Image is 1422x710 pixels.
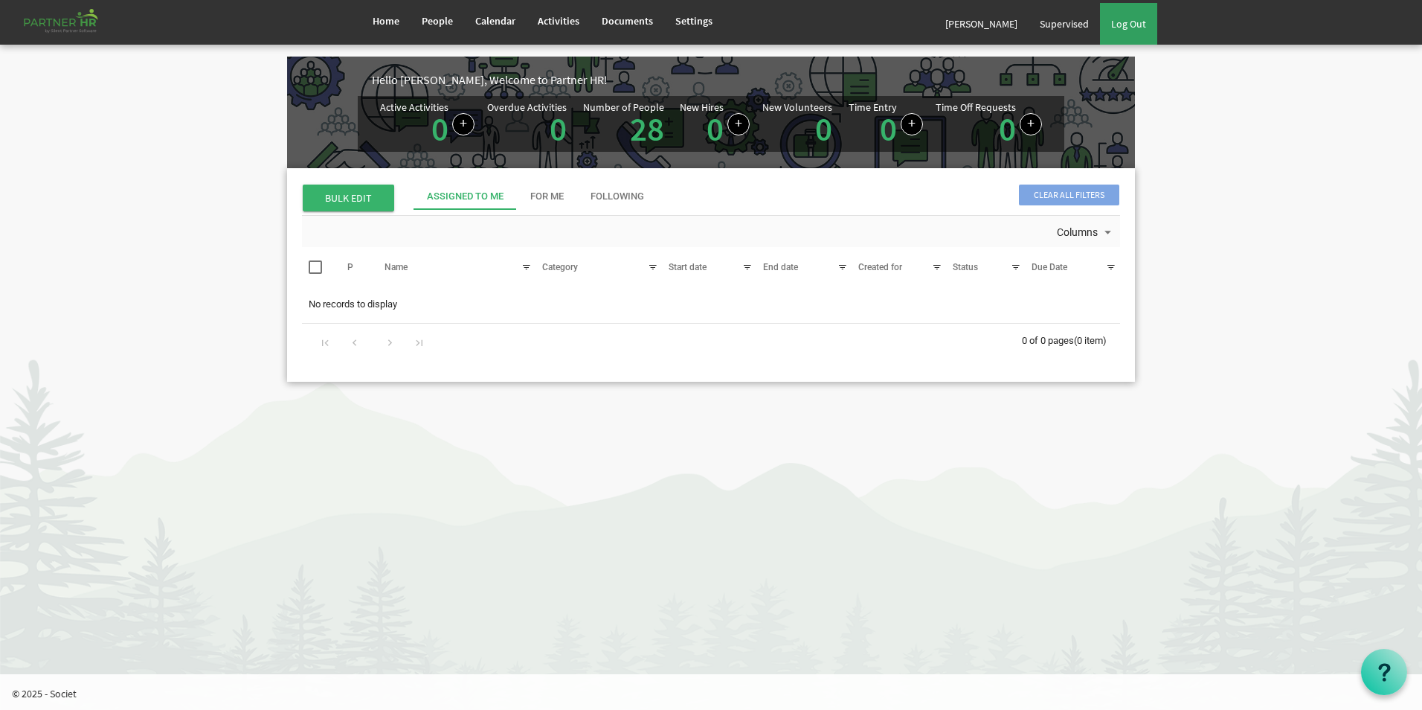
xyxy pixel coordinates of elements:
td: No records to display [302,290,1120,319]
span: (0 item) [1074,335,1107,346]
a: 28 [630,108,664,150]
span: Activities [538,14,579,28]
a: 0 [707,108,724,150]
div: Go to previous page [344,331,364,352]
a: Log Out [1100,3,1157,45]
div: Go to next page [380,331,400,352]
div: Assigned To Me [427,190,504,204]
a: 0 [999,108,1016,150]
div: Hello [PERSON_NAME], Welcome to Partner HR! [372,71,1135,89]
a: 0 [815,108,832,150]
span: Clear all filters [1019,185,1119,205]
div: For Me [530,190,564,204]
div: New Volunteers [762,102,832,112]
span: Calendar [475,14,515,28]
div: Go to last page [409,331,429,352]
p: © 2025 - Societ [12,686,1422,701]
div: Active Activities [380,102,448,112]
span: Settings [675,14,712,28]
span: Created for [858,262,902,272]
div: Volunteer hired in the last 7 days [762,102,836,146]
span: Due Date [1032,262,1067,272]
div: Columns [1054,216,1118,247]
div: Total number of active people in Partner HR [583,102,668,146]
div: Number of People [583,102,664,112]
a: [PERSON_NAME] [934,3,1029,45]
span: Start date [669,262,707,272]
a: 0 [550,108,567,150]
span: Home [373,14,399,28]
div: Number of active Activities in Partner HR [380,102,474,146]
div: People hired in the last 7 days [680,102,750,146]
span: BULK EDIT [303,185,394,211]
a: Create a new Activity [452,113,474,135]
a: 0 [431,108,448,150]
div: Time Off Requests [936,102,1016,112]
span: Supervised [1040,17,1089,31]
button: Columns [1054,223,1118,243]
span: People [422,14,453,28]
span: Documents [602,14,653,28]
div: Activities assigned to you for which the Due Date is passed [487,102,570,146]
span: P [347,262,353,272]
span: Category [542,262,578,272]
div: tab-header [414,183,1232,210]
div: Go to first page [315,331,335,352]
span: 0 of 0 pages [1022,335,1074,346]
span: Name [385,262,408,272]
div: Number of active time off requests [936,102,1042,146]
a: Add new person to Partner HR [727,113,750,135]
div: Following [591,190,644,204]
span: End date [763,262,798,272]
a: Supervised [1029,3,1100,45]
a: 0 [880,108,897,150]
div: New Hires [680,102,724,112]
div: Overdue Activities [487,102,567,112]
div: Number of Time Entries [849,102,923,146]
div: Time Entry [849,102,897,112]
a: Log hours [901,113,923,135]
div: 0 of 0 pages (0 item) [1022,324,1120,355]
span: Columns [1055,223,1099,242]
a: Create a new time off request [1020,113,1042,135]
span: Status [953,262,978,272]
